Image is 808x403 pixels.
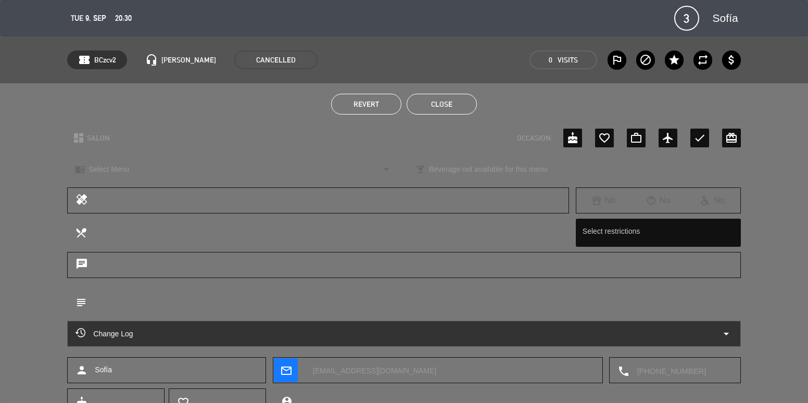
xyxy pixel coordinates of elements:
i: work_outline [630,132,642,144]
i: check [693,132,706,144]
span: 20:30 [115,12,132,24]
span: confirmation_number [78,54,91,66]
i: arrow_drop_down [720,328,733,340]
i: local_bar [415,165,425,174]
button: Revert [331,94,401,115]
span: Revert [353,100,379,108]
div: No [686,194,740,207]
i: local_dining [75,226,86,238]
i: healing [75,193,88,208]
i: attach_money [725,54,738,66]
span: Change Log [75,328,133,340]
span: Beverage not available for this menu [429,163,547,175]
i: favorite_border [598,132,611,144]
span: Sofía [713,9,738,27]
i: cake [566,132,579,144]
i: dashboard [72,132,85,144]
span: OCCASION: [517,132,552,144]
i: block [639,54,652,66]
span: 0 [549,54,552,66]
span: Sofía [95,364,112,376]
div: No [631,194,686,207]
i: star [668,54,680,66]
i: repeat [697,54,709,66]
i: mail_outline [280,364,292,376]
em: Visits [558,54,578,66]
i: airplanemode_active [662,132,674,144]
span: [PERSON_NAME] [161,54,216,66]
span: CANCELLED [234,51,318,69]
span: 3 [674,6,699,31]
i: chat [75,258,88,272]
span: BCzcv2 [94,54,116,66]
i: chrome_reader_mode [75,165,85,174]
i: card_giftcard [725,132,738,144]
button: Close [407,94,477,115]
i: outlined_flag [611,54,623,66]
div: No [576,194,631,207]
i: subject [75,296,86,308]
i: local_phone [617,365,629,376]
span: SALON [87,132,110,144]
i: headset_mic [145,54,158,66]
i: arrow_drop_down [380,163,393,175]
i: person [75,364,88,376]
span: Tue 9, Sep [71,12,106,24]
span: Select Menu [89,163,129,175]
